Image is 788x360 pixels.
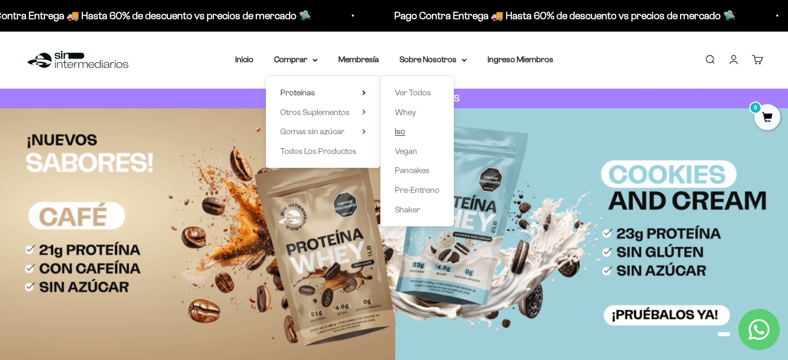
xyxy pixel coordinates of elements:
[395,88,431,97] span: Ver Todos
[395,164,439,177] a: Pancakes
[280,106,366,119] summary: Otros Suplementos
[395,203,439,217] a: Shaker
[280,147,356,155] span: Todos Los Productos
[280,108,350,117] span: Otros Suplementos
[280,125,366,138] summary: Gomas sin azúcar
[274,53,318,66] summary: Comprar
[488,55,553,64] a: Ingreso Miembros
[235,55,253,64] a: Inicio
[754,112,780,124] a: 0
[395,166,429,175] span: Pancakes
[395,106,439,119] a: Whey
[395,108,416,117] span: Whey
[395,205,420,214] span: Shaker
[395,86,439,99] a: Ver Todos
[395,145,439,158] a: Vegan
[395,185,439,194] span: Pre-Entreno
[280,145,366,158] a: Todos Los Productos
[280,127,345,136] span: Gomas sin azúcar
[399,53,467,66] summary: Sobre Nosotros
[395,125,439,138] a: Iso
[395,147,417,155] span: Vegan
[338,55,379,64] a: Membresía
[394,7,736,24] p: Pago Contra Entrega 🚚 Hasta 60% de descuento vs precios de mercado 🛸
[395,183,439,197] a: Pre-Entreno
[280,88,315,97] span: Proteínas
[280,86,366,99] summary: Proteínas
[749,102,762,114] mark: 0
[395,127,405,136] span: Iso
